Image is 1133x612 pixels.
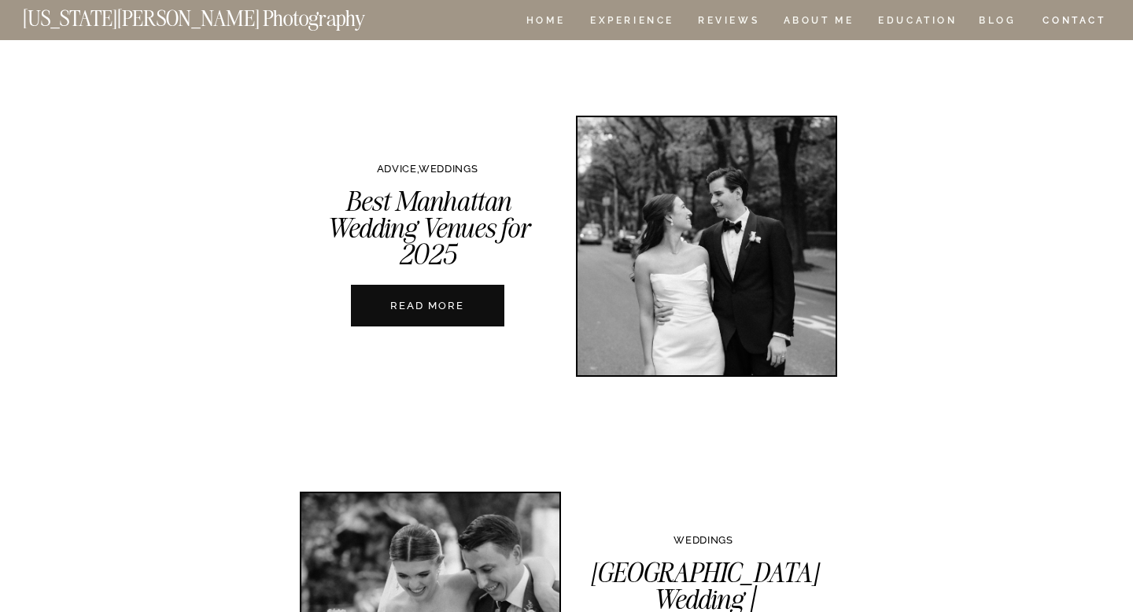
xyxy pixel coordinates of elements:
a: REVIEWS [698,16,757,29]
a: Best Manhattan Wedding Venues for 2025 [326,184,530,271]
a: EDUCATION [877,16,959,29]
a: WEDDINGS [419,163,478,175]
a: Best Manhattan Wedding Venues for 2025 [351,285,504,326]
a: WEDDINGS [674,534,733,546]
p: , [278,164,577,174]
a: BLOG [979,16,1017,29]
a: Best Manhattan Wedding Venues for 2025 [578,117,836,375]
a: ABOUT ME [783,16,854,29]
a: READ MORE [340,298,515,313]
a: [US_STATE][PERSON_NAME] Photography [23,8,418,21]
a: ADVICE [377,163,417,175]
a: HOME [523,16,568,29]
a: CONTACT [1042,12,1107,29]
a: Experience [590,16,673,29]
